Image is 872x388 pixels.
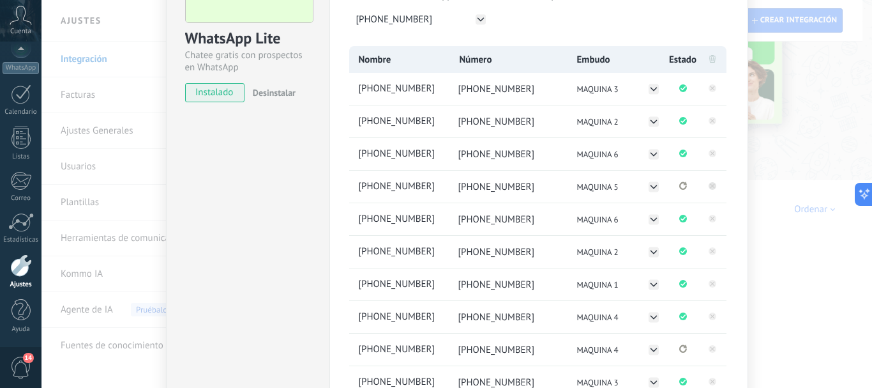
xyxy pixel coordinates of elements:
div: Ayuda [3,325,40,334]
li: Conectado correctamente [667,138,699,170]
div: Estadísticas [3,236,40,244]
span: +5212711535905 [356,148,449,161]
div: Listas [3,153,40,161]
div: Ajustes [3,281,40,289]
span: [PHONE_NUMBER] [458,344,535,356]
span: +5215524100498 [356,213,449,226]
div: WhatsApp Lite [185,28,311,49]
button: [PHONE_NUMBER] [349,8,491,31]
span: [PHONE_NUMBER] [458,148,535,160]
button: MAQUINA 6 [573,148,661,161]
li: Conectado correctamente [667,301,699,333]
span: +5215521163784 [356,115,449,128]
span: Estado [669,54,696,66]
span: [PHONE_NUMBER] [356,13,433,26]
span: 14 [23,353,34,363]
span: MAQUINA 4 [577,345,619,355]
li: Conectado correctamente [667,73,699,105]
div: WhatsApp [3,62,39,74]
button: MAQUINA 3 [573,82,661,96]
span: Embudo [577,54,610,66]
li: Se ha perdido la conexión. Pulse para volver a conectarse. [667,171,699,203]
span: MAQUINA 6 [577,214,619,225]
span: MAQUINA 5 [577,182,619,192]
button: MAQUINA 2 [573,245,661,259]
li: Conectado correctamente [667,105,699,137]
span: MAQUINA 6 [577,149,619,160]
span: MAQUINA 4 [577,312,619,323]
div: Correo [3,194,40,203]
span: MAQUINA 2 [577,116,619,127]
span: +5215521142795 [356,180,449,194]
span: [PHONE_NUMBER] [458,116,535,128]
span: MAQUINA 3 [577,84,619,95]
span: +5215519009253 [356,278,449,291]
li: Conectado correctamente [667,203,699,235]
span: [PHONE_NUMBER] [458,181,535,193]
button: MAQUINA 4 [573,343,661,357]
li: Se ha perdido la conexión. Pulse para volver a conectarse. [667,334,699,366]
span: +5215532682946 [356,343,449,357]
button: MAQUINA 4 [573,311,661,324]
li: Conectado correctamente [667,268,699,300]
button: MAQUINA 6 [573,213,661,226]
span: MAQUINA 3 [577,377,619,388]
span: [PHONE_NUMBER] [458,83,535,95]
span: instalado [186,83,244,102]
span: MAQUINA 2 [577,247,619,258]
div: Calendario [3,108,40,116]
span: [PHONE_NUMBER] [458,311,535,323]
span: +5215547864379 [356,311,449,324]
span: [PHONE_NUMBER] [458,213,535,226]
span: Nombre [359,54,391,66]
span: Cuenta [10,27,31,36]
span: +5215513689837 [356,82,449,96]
span: Desinstalar [253,87,296,98]
button: Desinstalar [248,83,296,102]
span: Número [460,54,492,66]
button: MAQUINA 1 [573,278,661,291]
span: MAQUINA 1 [577,279,619,290]
li: Conectado correctamente [667,236,699,268]
button: MAQUINA 2 [573,115,661,128]
span: +5215510513046 [356,245,449,259]
button: MAQUINA 5 [573,180,661,194]
span: [PHONE_NUMBER] [458,246,535,258]
span: [PHONE_NUMBER] [458,279,535,291]
div: Chatee gratis con prospectos en WhatsApp [185,49,311,74]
